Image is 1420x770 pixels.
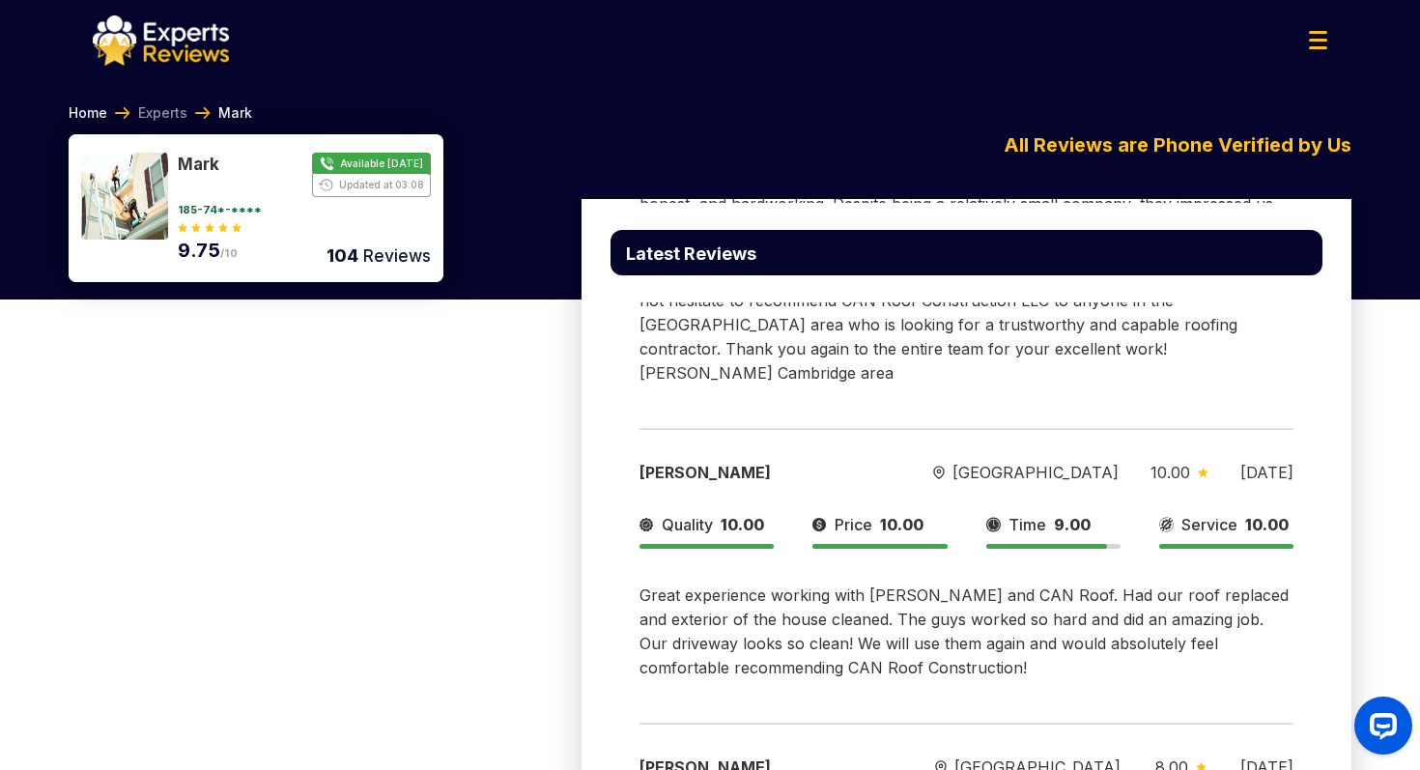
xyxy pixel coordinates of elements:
img: slider icon [1198,468,1208,477]
div: [PERSON_NAME] [639,461,901,484]
img: slider icon [639,513,654,536]
img: logo [93,15,229,66]
img: 175888059593976.jpeg [81,153,168,240]
span: 9.75 [233,132,289,165]
a: Experts [138,103,187,123]
span: 10.00 [880,515,923,534]
span: Quality [662,513,713,536]
img: slider icon [812,513,827,536]
span: 10.00 [1245,515,1289,534]
iframe: OpenWidget widget [1339,689,1420,770]
img: slider icon [986,513,1001,536]
span: 10.00 [1150,463,1190,482]
span: 10.00 [721,515,764,534]
span: Great experience working with [PERSON_NAME] and CAN Roof. Had our roof replaced and exterior of t... [639,585,1289,677]
span: 9.75 [178,239,220,262]
span: 9.00 [1054,515,1091,534]
p: Mark [69,134,142,163]
img: slider icon [933,466,945,480]
p: Latest Reviews [626,245,756,263]
span: Time [1008,513,1046,536]
a: Home [69,103,107,123]
img: Menu Icon [1309,31,1327,49]
span: Mark [218,103,252,123]
span: Price [835,513,872,536]
div: All Reviews are Phone Verified by Us [582,130,1351,159]
span: 104 [327,245,358,266]
nav: Breadcrumb [69,103,252,123]
div: [DATE] [1240,461,1293,484]
span: /10 [220,247,238,260]
span: Service [1181,513,1237,536]
span: [GEOGRAPHIC_DATA] [952,461,1119,484]
img: slider icon [1159,513,1174,536]
span: Reviews [358,245,431,266]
